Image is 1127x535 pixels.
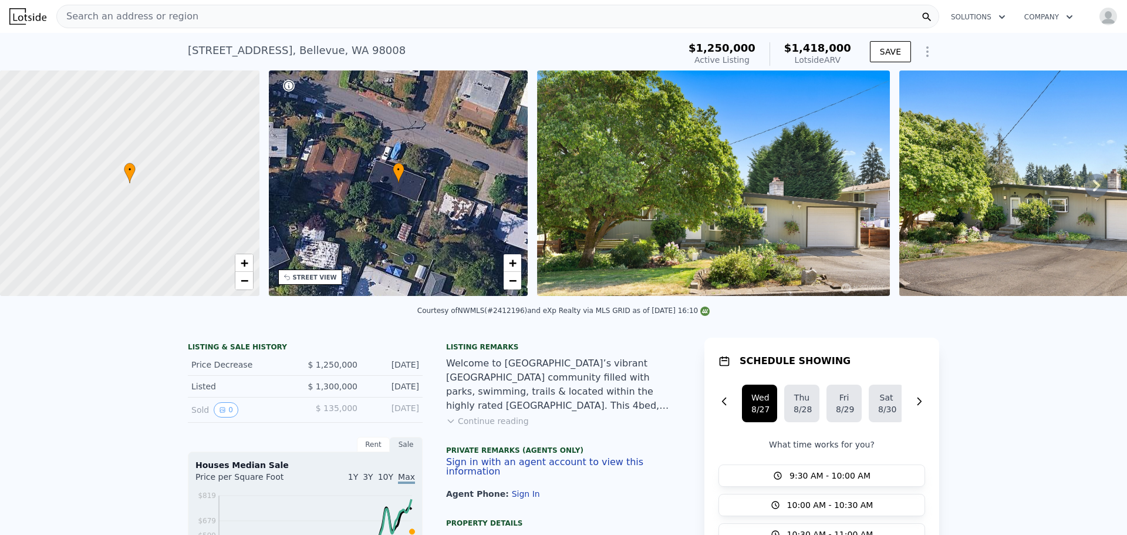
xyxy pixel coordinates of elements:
a: Zoom in [504,254,521,272]
span: $ 1,250,000 [308,360,357,369]
div: STREET VIEW [293,273,337,282]
span: $ 1,300,000 [308,382,357,391]
span: − [509,273,517,288]
button: Solutions [942,6,1015,28]
div: Rent [357,437,390,452]
button: Sat8/30 [869,385,904,422]
div: • [124,163,136,183]
span: 10:00 AM - 10:30 AM [787,499,873,511]
tspan: $819 [198,492,216,500]
div: 8/29 [836,403,852,415]
a: Zoom out [235,272,253,290]
div: Sale [390,437,423,452]
div: Listing remarks [446,342,681,352]
button: View historical data [214,402,238,418]
div: Private Remarks (Agents Only) [446,446,681,457]
span: Search an address or region [57,9,198,23]
div: [DATE] [367,402,419,418]
button: Company [1015,6,1082,28]
div: Price Decrease [191,359,296,371]
span: • [393,164,404,175]
div: [DATE] [367,381,419,392]
h1: SCHEDULE SHOWING [740,354,851,368]
span: • [124,164,136,175]
button: Sign in with an agent account to view this information [446,457,681,476]
div: Sat [878,392,895,403]
div: [STREET_ADDRESS] , Bellevue , WA 98008 [188,42,406,59]
span: + [240,255,248,270]
button: Wed8/27 [742,385,777,422]
div: LISTING & SALE HISTORY [188,342,423,354]
div: 8/27 [751,403,768,415]
p: What time works for you? [718,439,925,450]
button: 10:00 AM - 10:30 AM [718,494,925,516]
div: Sold [191,402,296,418]
span: Active Listing [694,55,750,65]
span: Max [398,472,415,484]
div: Listed [191,381,296,392]
img: Lotside [9,8,46,25]
span: 9:30 AM - 10:00 AM [789,470,870,482]
span: $ 135,000 [316,403,357,413]
button: Thu8/28 [784,385,819,422]
div: 8/28 [794,403,810,415]
div: [DATE] [367,359,419,371]
img: NWMLS Logo [700,307,710,316]
div: 8/30 [878,403,895,415]
div: Thu [794,392,810,403]
div: Price per Square Foot [195,471,305,490]
button: Show Options [916,40,939,63]
button: Fri8/29 [826,385,862,422]
div: Welcome to [GEOGRAPHIC_DATA]’s vibrant [GEOGRAPHIC_DATA] community filled with parks, swimming, t... [446,356,681,413]
span: 10Y [378,472,393,482]
span: Agent Phone: [446,489,512,499]
div: Fri [836,392,852,403]
div: • [393,163,404,183]
span: 1Y [348,472,358,482]
button: 9:30 AM - 10:00 AM [718,465,925,487]
tspan: $679 [198,517,216,525]
div: Lotside ARV [784,54,851,66]
a: Zoom in [235,254,253,272]
div: Property details [446,519,681,528]
span: + [509,255,517,270]
img: Sale: 167240807 Parcel: 97985307 [537,70,890,296]
span: $1,250,000 [689,42,755,54]
div: Wed [751,392,768,403]
img: avatar [1099,7,1118,26]
span: 3Y [363,472,373,482]
button: Sign In [512,489,540,499]
a: Zoom out [504,272,521,290]
span: − [240,273,248,288]
div: Courtesy of NWMLS (#2412196) and eXp Realty via MLS GRID as of [DATE] 16:10 [417,307,710,315]
button: SAVE [870,41,911,62]
span: $1,418,000 [784,42,851,54]
button: Continue reading [446,415,529,427]
div: Houses Median Sale [195,459,415,471]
